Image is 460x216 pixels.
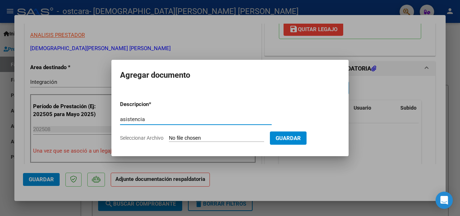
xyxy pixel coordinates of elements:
h2: Agregar documento [120,68,340,82]
span: Guardar [276,135,301,141]
span: Seleccionar Archivo [120,135,164,141]
div: Open Intercom Messenger [436,192,453,209]
button: Guardar [270,131,307,145]
p: Descripcion [120,100,186,109]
